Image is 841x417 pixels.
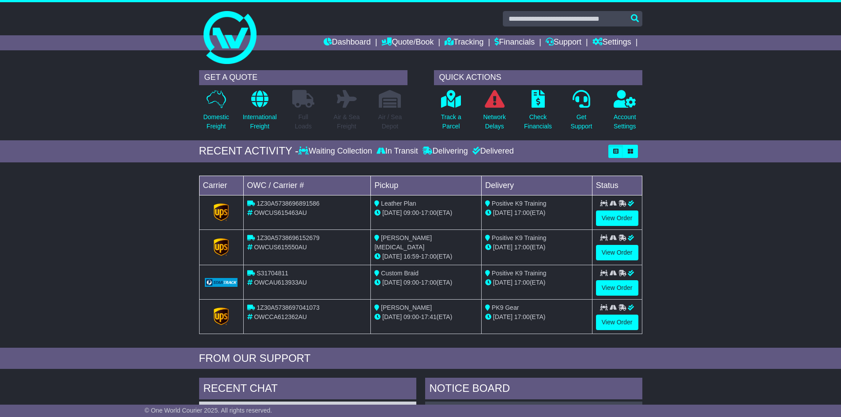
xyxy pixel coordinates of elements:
[524,113,552,131] p: Check Financials
[374,278,478,287] div: - (ETA)
[596,280,638,296] a: View Order
[421,279,437,286] span: 17:00
[404,253,419,260] span: 16:59
[254,279,307,286] span: OWCAU613933AU
[492,200,547,207] span: Positive K9 Training
[256,270,288,277] span: S31704811
[481,176,592,195] td: Delivery
[596,315,638,330] a: View Order
[214,238,229,256] img: GetCarrierServiceLogo
[254,313,307,320] span: OWCCA612362AU
[514,209,530,216] span: 17:00
[214,203,229,221] img: GetCarrierServiceLogo
[404,279,419,286] span: 09:00
[199,70,407,85] div: GET A QUOTE
[514,313,530,320] span: 17:00
[205,278,238,287] img: GetCarrierServiceLogo
[493,279,513,286] span: [DATE]
[324,35,371,50] a: Dashboard
[514,244,530,251] span: 17:00
[596,245,638,260] a: View Order
[256,234,319,241] span: 1Z30A5738696152679
[292,113,314,131] p: Full Loads
[492,270,547,277] span: Positive K9 Training
[382,313,402,320] span: [DATE]
[382,279,402,286] span: [DATE]
[483,113,505,131] p: Network Delays
[485,243,588,252] div: (ETA)
[374,234,432,251] span: [PERSON_NAME][MEDICAL_DATA]
[243,113,277,131] p: International Freight
[570,90,592,136] a: GetSupport
[203,90,229,136] a: DomesticFreight
[374,252,478,261] div: - (ETA)
[493,209,513,216] span: [DATE]
[371,176,482,195] td: Pickup
[570,113,592,131] p: Get Support
[483,90,506,136] a: NetworkDelays
[441,90,462,136] a: Track aParcel
[445,35,483,50] a: Tracking
[374,208,478,218] div: - (ETA)
[334,113,360,131] p: Air & Sea Freight
[492,304,519,311] span: PK9 Gear
[404,209,419,216] span: 09:00
[485,312,588,322] div: (ETA)
[381,270,419,277] span: Custom Braid
[381,200,416,207] span: Leather Plan
[613,90,637,136] a: AccountSettings
[494,35,535,50] a: Financials
[256,304,319,311] span: 1Z30A5738697041073
[374,312,478,322] div: - (ETA)
[614,113,636,131] p: Account Settings
[421,313,437,320] span: 17:41
[199,378,416,402] div: RECENT CHAT
[420,147,470,156] div: Delivering
[485,278,588,287] div: (ETA)
[470,147,514,156] div: Delivered
[214,308,229,325] img: GetCarrierServiceLogo
[596,210,638,226] a: View Order
[199,352,642,365] div: FROM OUR SUPPORT
[243,176,371,195] td: OWC / Carrier #
[298,147,374,156] div: Waiting Collection
[381,304,432,311] span: [PERSON_NAME]
[546,35,581,50] a: Support
[514,279,530,286] span: 17:00
[382,253,402,260] span: [DATE]
[256,200,319,207] span: 1Z30A5738696891586
[199,176,243,195] td: Carrier
[434,70,642,85] div: QUICK ACTIONS
[404,313,419,320] span: 09:00
[145,407,272,414] span: © One World Courier 2025. All rights reserved.
[592,176,642,195] td: Status
[421,209,437,216] span: 17:00
[254,209,307,216] span: OWCUS615463AU
[382,209,402,216] span: [DATE]
[441,113,461,131] p: Track a Parcel
[199,145,299,158] div: RECENT ACTIVITY -
[492,234,547,241] span: Positive K9 Training
[493,313,513,320] span: [DATE]
[203,113,229,131] p: Domestic Freight
[493,244,513,251] span: [DATE]
[381,35,434,50] a: Quote/Book
[378,113,402,131] p: Air / Sea Depot
[425,378,642,402] div: NOTICE BOARD
[524,90,552,136] a: CheckFinancials
[485,208,588,218] div: (ETA)
[421,253,437,260] span: 17:00
[592,35,631,50] a: Settings
[242,90,277,136] a: InternationalFreight
[374,147,420,156] div: In Transit
[254,244,307,251] span: OWCUS615550AU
